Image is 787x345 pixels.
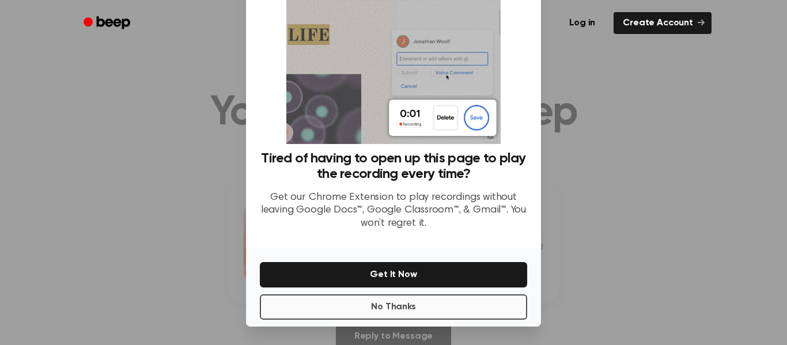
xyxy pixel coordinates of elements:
a: Create Account [614,12,712,34]
button: No Thanks [260,294,527,320]
a: Beep [75,12,141,35]
h3: Tired of having to open up this page to play the recording every time? [260,151,527,182]
a: Log in [558,10,607,36]
p: Get our Chrome Extension to play recordings without leaving Google Docs™, Google Classroom™, & Gm... [260,191,527,230]
button: Get It Now [260,262,527,287]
